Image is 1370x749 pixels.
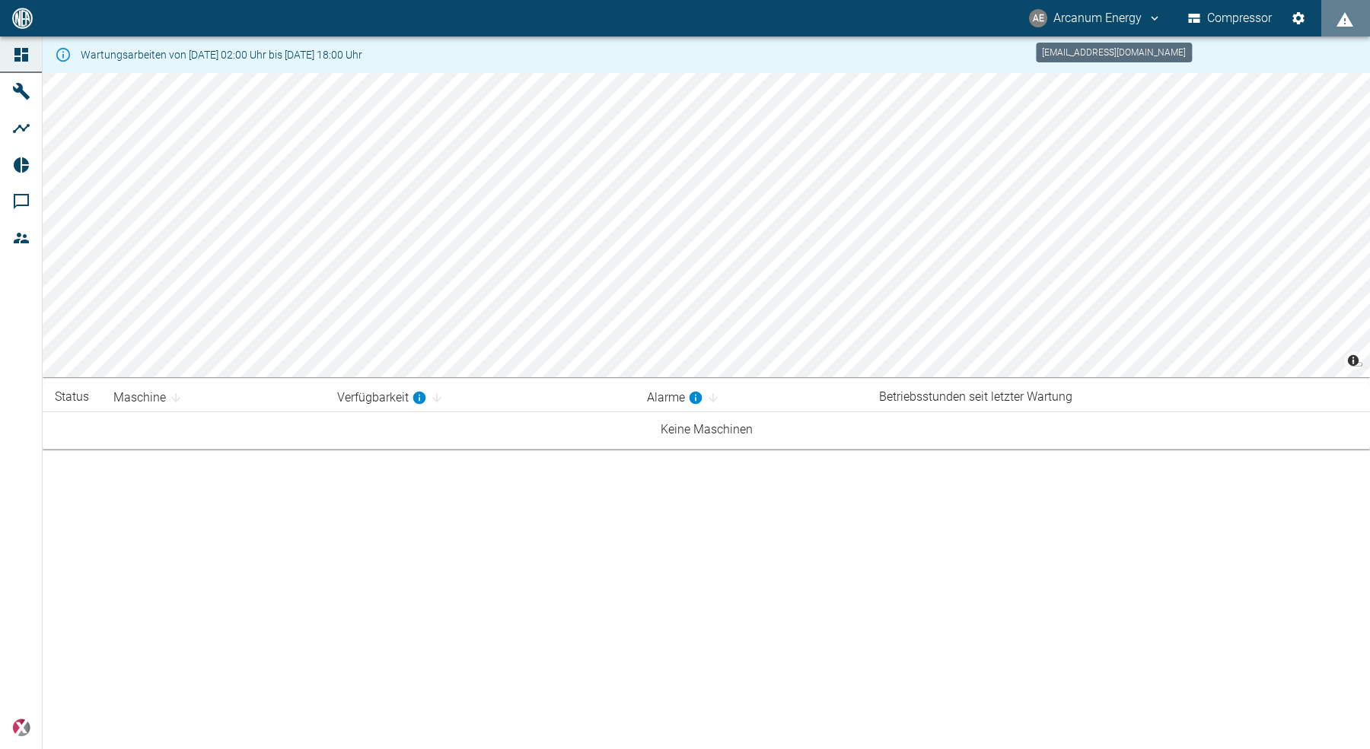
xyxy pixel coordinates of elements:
[81,41,362,68] div: Wartungsarbeiten von [DATE] 02:00 Uhr bis [DATE] 18:00 Uhr
[647,389,703,407] div: berechnet für die letzten 7 Tage
[11,8,34,28] img: logo
[43,383,101,411] th: Status
[43,73,1370,377] canvas: Map
[1036,43,1192,62] div: [EMAIL_ADDRESS][DOMAIN_NAME]
[867,383,1370,411] th: Betriebsstunden seit letzter Wartung
[113,389,186,407] span: Maschine
[337,389,427,407] div: berechnet für die letzten 7 Tage
[12,719,30,737] img: Xplore Logo
[1185,5,1276,32] button: Compressor
[1027,5,1164,32] button: arcanum@neaxplore.com
[43,411,1370,449] td: Keine Maschinen
[1029,9,1047,27] div: AE
[1285,5,1312,32] button: Einstellungen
